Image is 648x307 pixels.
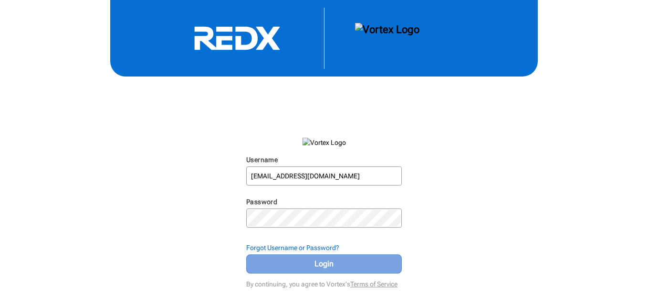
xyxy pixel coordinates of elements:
[246,243,402,252] div: Forgot Username or Password?
[246,244,339,252] strong: Forgot Username or Password?
[166,26,309,51] svg: RedX Logo
[246,156,278,164] label: Username
[355,23,419,54] img: Vortex Logo
[246,254,402,274] button: Login
[303,138,346,147] img: Vortex Logo
[246,275,402,289] div: By continuing, you agree to Vortex's
[350,280,397,288] a: Terms of Service
[258,258,390,270] span: Login
[246,198,277,206] label: Password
